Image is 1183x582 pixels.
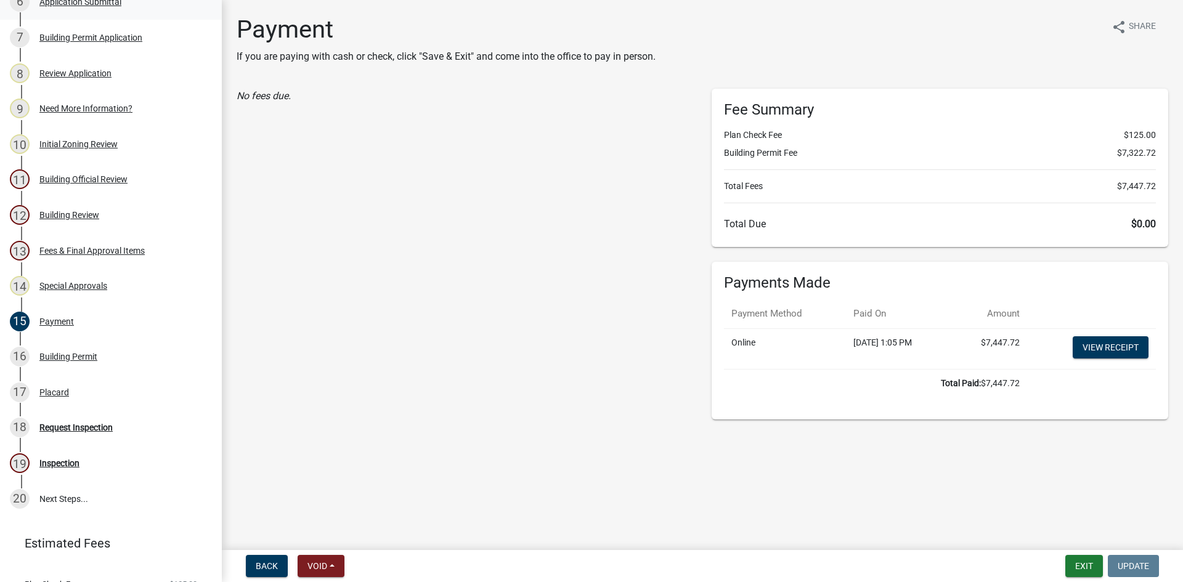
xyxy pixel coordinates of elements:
button: Void [298,555,344,577]
b: Total Paid: [941,378,981,388]
th: Amount [951,299,1027,328]
div: Fees & Final Approval Items [39,246,145,255]
th: Payment Method [724,299,846,328]
div: 7 [10,28,30,47]
h6: Fee Summary [724,101,1156,119]
div: Placard [39,388,69,397]
h6: Payments Made [724,274,1156,292]
div: 9 [10,99,30,118]
div: 15 [10,312,30,331]
div: 11 [10,169,30,189]
span: $7,322.72 [1117,147,1156,160]
span: Share [1129,20,1156,34]
h1: Payment [237,15,656,44]
li: Building Permit Fee [724,147,1156,160]
span: Update [1118,561,1149,571]
button: Update [1108,555,1159,577]
div: Special Approvals [39,281,107,290]
a: View receipt [1073,336,1148,358]
div: 19 [10,453,30,473]
p: If you are paying with cash or check, click "Save & Exit" and come into the office to pay in person. [237,49,656,64]
h6: Total Due [724,218,1156,230]
div: 12 [10,205,30,225]
td: [DATE] 1:05 PM [846,328,951,369]
div: 13 [10,241,30,261]
span: $0.00 [1131,218,1156,230]
div: Building Permit [39,352,97,361]
div: 8 [10,63,30,83]
td: $7,447.72 [724,369,1027,397]
div: Payment [39,317,74,326]
div: 14 [10,276,30,296]
div: Inspection [39,459,79,467]
div: Building Review [39,211,99,219]
span: $125.00 [1124,129,1156,142]
div: 18 [10,418,30,437]
button: Back [246,555,288,577]
a: Estimated Fees [10,531,202,556]
div: 16 [10,347,30,366]
button: Exit [1065,555,1103,577]
button: shareShare [1102,15,1166,39]
div: Initial Zoning Review [39,140,118,148]
td: Online [724,328,846,369]
li: Total Fees [724,180,1156,193]
div: Review Application [39,69,112,78]
i: share [1112,20,1126,34]
th: Paid On [846,299,951,328]
td: $7,447.72 [951,328,1027,369]
span: Back [256,561,278,571]
div: Building Official Review [39,175,128,184]
span: $7,447.72 [1117,180,1156,193]
div: Request Inspection [39,423,113,432]
div: 10 [10,134,30,154]
i: No fees due. [237,90,291,102]
div: 17 [10,382,30,402]
li: Plan Check Fee [724,129,1156,142]
div: Building Permit Application [39,33,142,42]
div: 20 [10,489,30,509]
div: Need More Information? [39,104,132,113]
span: Void [307,561,327,571]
